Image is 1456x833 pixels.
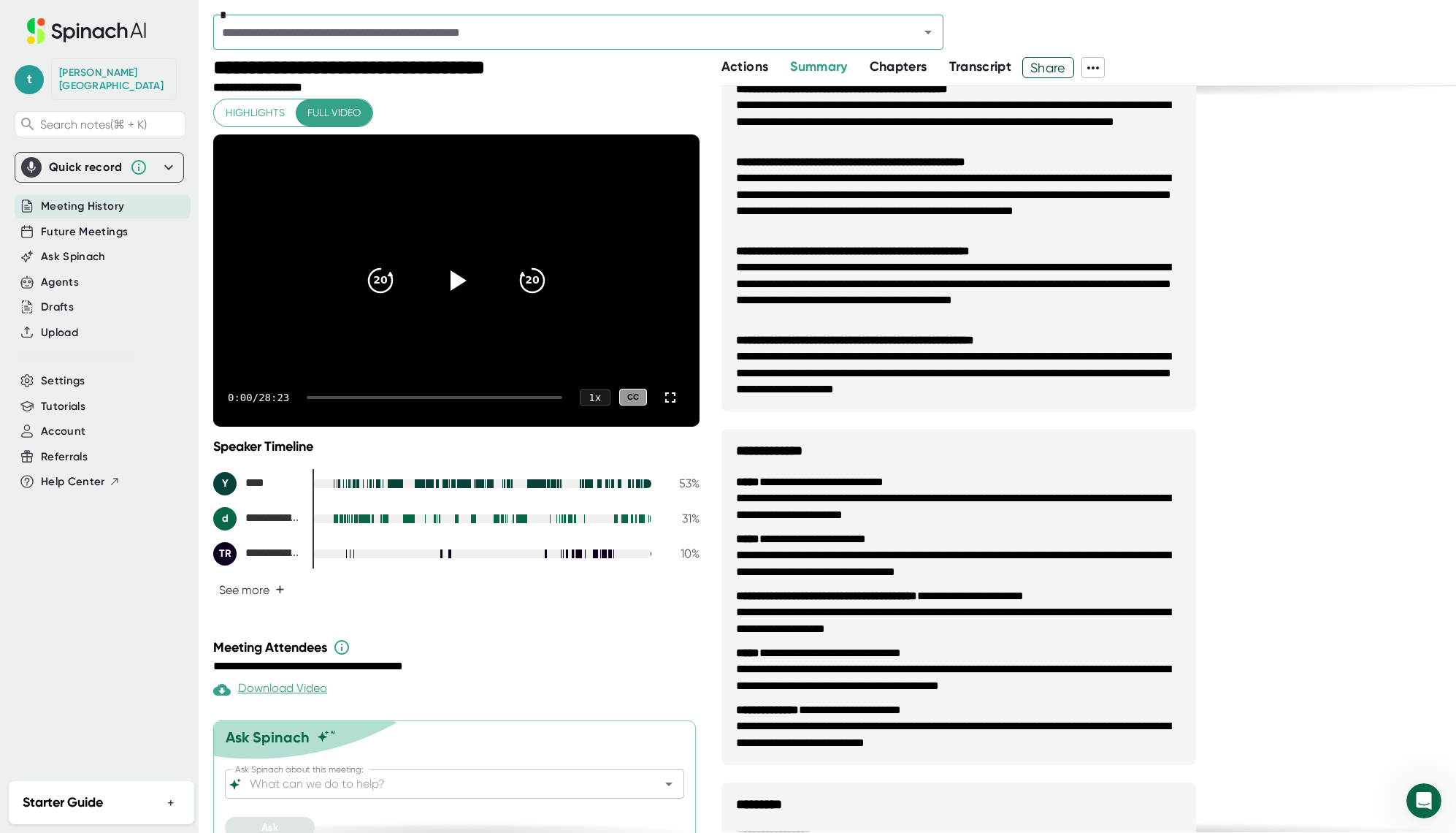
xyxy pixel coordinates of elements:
div: 1 x [580,389,610,406]
div: Yoav [213,472,301,495]
button: Agents [41,274,79,291]
div: Meeting Attendees [213,639,703,656]
button: Settings [41,373,85,389]
button: Transcript [949,57,1012,77]
span: Summary [790,58,847,75]
button: Referrals [41,449,88,465]
button: Actions [721,57,768,77]
div: Y [213,472,237,495]
div: Close [467,6,493,32]
button: Future Meetings [41,224,128,240]
div: 31 % [663,511,700,525]
span: Help Center [41,473,105,490]
div: CC [619,389,647,406]
button: Summary [790,57,847,77]
div: TR [213,542,237,566]
button: Drafts [41,299,74,316]
span: Search notes (⌘ + K) [40,118,147,132]
button: Open [918,22,938,42]
span: Full video [307,104,361,122]
button: Share [1022,57,1074,78]
div: Quick record [49,160,123,175]
span: Highlights [226,104,285,122]
input: What can we do to help? [247,774,637,794]
h2: Starter Guide [23,793,103,813]
button: go back [9,6,37,34]
iframe: Intercom live chat [1406,783,1441,818]
div: 53 % [663,476,700,490]
div: 0:00 / 28:23 [228,392,289,403]
button: Help Center [41,473,120,490]
button: Meeting History [41,198,124,215]
span: Actions [721,58,768,75]
button: Highlights [214,99,296,126]
button: + [161,792,180,813]
div: 10 % [663,547,700,560]
button: Account [41,423,85,440]
button: Chapters [870,57,927,77]
span: + [275,584,285,596]
div: Todd Ramsburg [213,542,301,566]
button: Ask Spinach [41,248,106,265]
button: Full video [296,99,372,126]
div: Todd Ramsburg [59,66,169,92]
span: Transcript [949,58,1012,75]
div: Download Video [213,681,327,699]
span: t [15,65,44,94]
button: Upload [41,324,78,341]
button: Tutorials [41,398,85,415]
div: Quick record [21,153,177,182]
button: See more+ [213,577,291,603]
button: Collapse window [439,6,467,34]
div: d [213,507,237,530]
span: Chapters [870,58,927,75]
div: Ask Spinach [226,729,310,746]
button: Open [659,774,679,794]
span: Share [1023,55,1073,80]
div: Speaker Timeline [213,438,700,454]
